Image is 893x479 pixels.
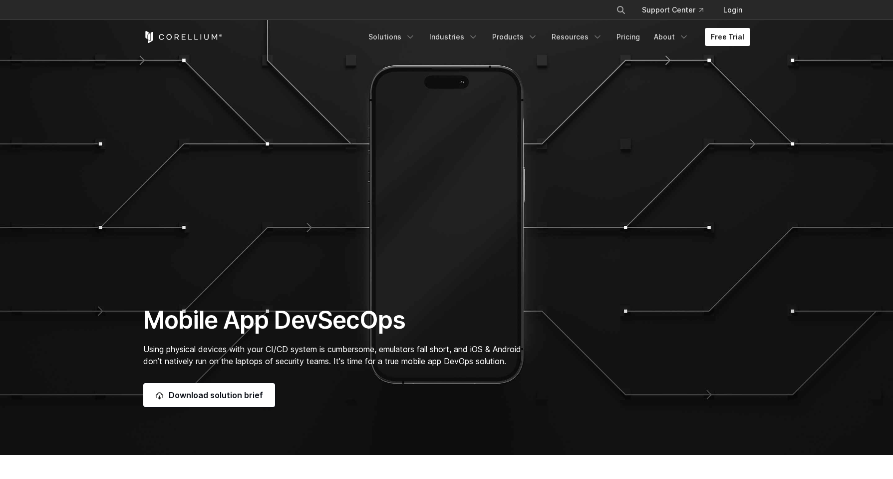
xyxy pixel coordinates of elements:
[648,28,695,46] a: About
[604,1,750,19] div: Navigation Menu
[143,31,223,43] a: Corellium Home
[143,344,521,366] span: Using physical devices with your CI/CD system is cumbersome, emulators fall short, and iOS & Andr...
[362,28,421,46] a: Solutions
[612,1,630,19] button: Search
[143,383,275,407] a: Download solution brief
[634,1,711,19] a: Support Center
[705,28,750,46] a: Free Trial
[546,28,608,46] a: Resources
[362,28,750,46] div: Navigation Menu
[143,305,541,335] h1: Mobile App DevSecOps
[610,28,646,46] a: Pricing
[486,28,544,46] a: Products
[423,28,484,46] a: Industries
[715,1,750,19] a: Login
